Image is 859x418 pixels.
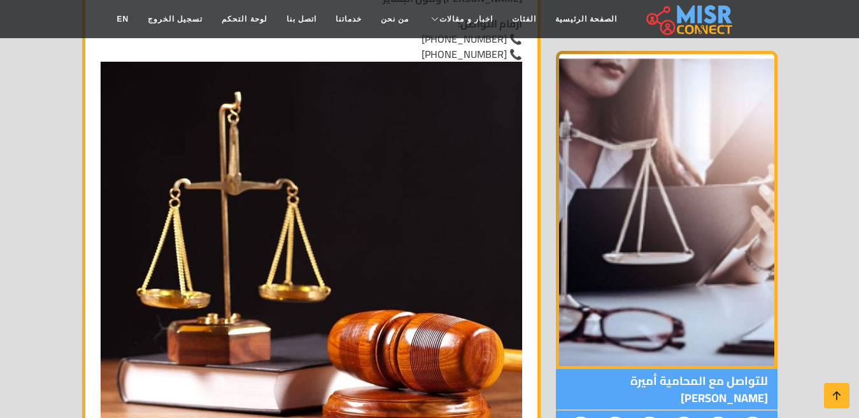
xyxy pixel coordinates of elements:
span: للتواصل مع المحامية أميرة [PERSON_NAME] [556,369,777,410]
a: اتصل بنا [277,7,326,31]
a: اخبار و مقالات [418,7,502,31]
a: الفئات [502,7,546,31]
a: EN [107,7,138,31]
img: main.misr_connect [646,3,732,35]
img: المحامية أميرة سمير [556,51,777,369]
a: الصفحة الرئيسية [546,7,627,31]
a: من نحن [371,7,418,31]
a: لوحة التحكم [212,7,276,31]
a: تسجيل الخروج [138,7,212,31]
span: اخبار و مقالات [439,13,493,25]
a: خدماتنا [326,7,371,31]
